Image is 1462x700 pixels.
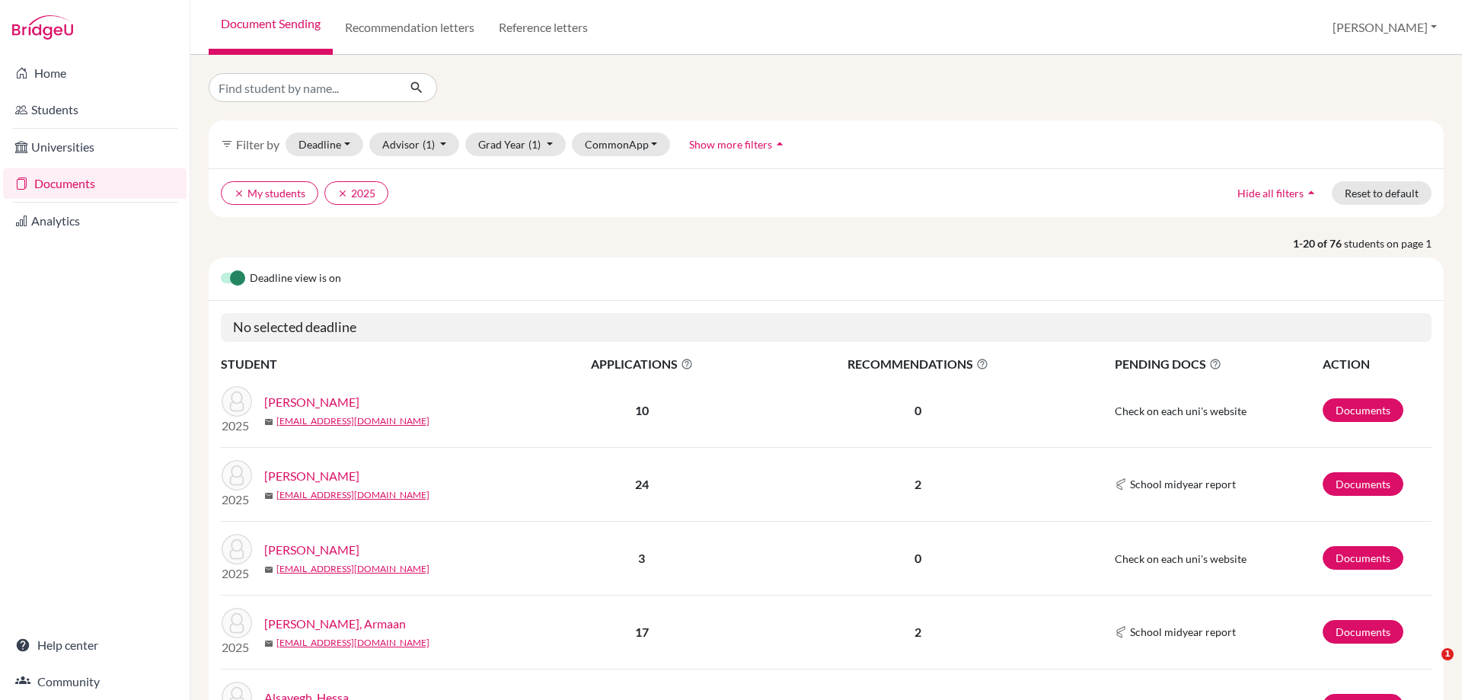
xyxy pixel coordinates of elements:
b: 24 [635,477,649,491]
p: 2 [759,475,1077,494]
span: Filter by [236,137,279,152]
button: Hide all filtersarrow_drop_up [1224,181,1332,205]
button: CommonApp [572,133,671,156]
img: Aker, Azra [222,460,252,491]
span: School midyear report [1130,476,1236,492]
p: 0 [759,549,1077,567]
span: RECOMMENDATIONS [759,355,1077,373]
button: clear2025 [324,181,388,205]
p: 2 [759,623,1077,641]
button: Grad Year(1) [465,133,566,156]
a: [PERSON_NAME] [264,467,359,485]
span: Check on each uni's website [1115,404,1247,417]
p: 0 [759,401,1077,420]
span: mail [264,565,273,574]
span: mail [264,491,273,500]
span: mail [264,417,273,427]
span: Hide all filters [1237,187,1304,200]
a: Documents [1323,398,1403,422]
a: Community [3,666,187,697]
i: arrow_drop_up [772,136,787,152]
span: APPLICATIONS [526,355,758,373]
button: clearMy students [221,181,318,205]
img: Common App logo [1115,478,1127,491]
b: 10 [635,403,649,417]
button: [PERSON_NAME] [1326,13,1444,42]
strong: 1-20 of 76 [1293,235,1344,251]
b: 17 [635,625,649,639]
i: clear [234,188,244,199]
a: Help center [3,630,187,660]
a: Students [3,94,187,125]
a: Documents [1323,472,1403,496]
a: Analytics [3,206,187,236]
span: students on page 1 [1344,235,1444,251]
p: 2025 [222,564,252,583]
iframe: Intercom live chat [1410,648,1447,685]
p: 2025 [222,417,252,435]
a: [EMAIL_ADDRESS][DOMAIN_NAME] [276,414,429,428]
img: Al Hussain, Armaan [222,608,252,638]
i: clear [337,188,348,199]
i: filter_list [221,138,233,150]
a: [EMAIL_ADDRESS][DOMAIN_NAME] [276,636,429,650]
span: mail [264,639,273,648]
img: Bridge-U [12,15,73,40]
a: Home [3,58,187,88]
a: [PERSON_NAME], Armaan [264,615,406,633]
span: Show more filters [689,138,772,151]
span: (1) [528,138,541,151]
span: Deadline view is on [250,270,341,288]
p: 2025 [222,638,252,657]
a: [EMAIL_ADDRESS][DOMAIN_NAME] [276,562,429,576]
img: Alhalboni, Juan [222,534,252,564]
b: 3 [638,551,645,565]
span: (1) [423,138,435,151]
span: PENDING DOCS [1115,355,1321,373]
h5: No selected deadline [221,313,1432,342]
span: 1 [1441,648,1454,660]
span: School midyear report [1130,624,1236,640]
i: arrow_drop_up [1304,185,1319,200]
a: Universities [3,132,187,162]
input: Find student by name... [209,73,397,102]
a: Documents [1323,546,1403,570]
p: 2025 [222,491,252,509]
button: Reset to default [1332,181,1432,205]
img: Common App logo [1115,626,1127,638]
button: Show more filtersarrow_drop_up [676,133,800,156]
button: Advisor(1) [369,133,460,156]
span: Check on each uni's website [1115,552,1247,565]
a: [EMAIL_ADDRESS][DOMAIN_NAME] [276,488,429,502]
img: Agha, Yasmine [222,386,252,417]
th: STUDENT [221,354,525,374]
th: ACTION [1322,354,1432,374]
button: Deadline [286,133,363,156]
a: Documents [1323,620,1403,644]
a: [PERSON_NAME] [264,393,359,411]
a: Documents [3,168,187,199]
a: [PERSON_NAME] [264,541,359,559]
